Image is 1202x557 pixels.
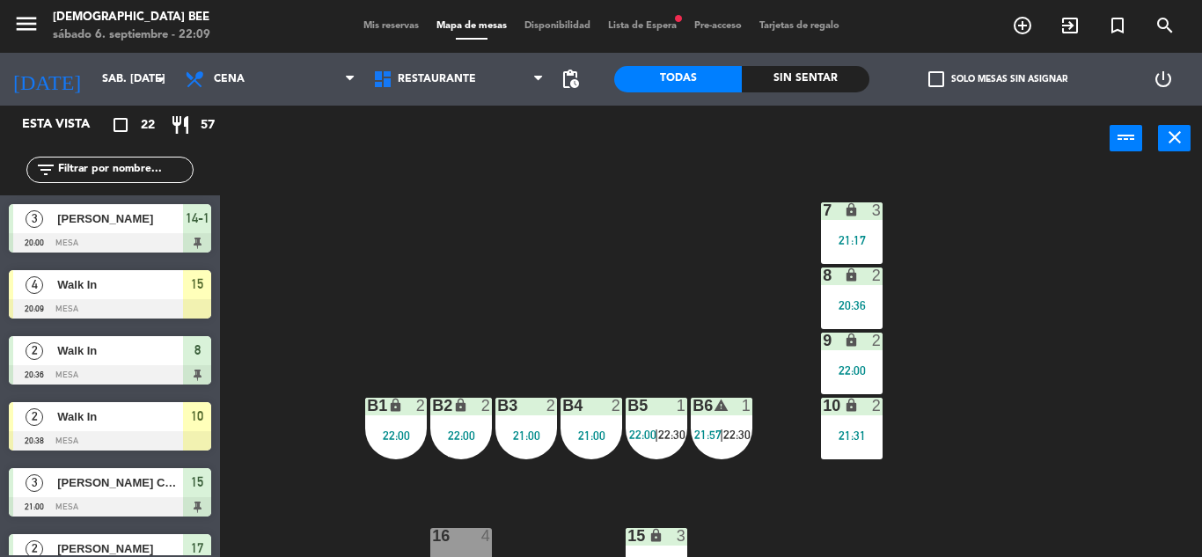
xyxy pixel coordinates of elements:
[1107,15,1128,36] i: turned_in_not
[742,398,752,414] div: 1
[872,333,883,348] div: 2
[495,429,557,442] div: 21:00
[872,202,883,218] div: 3
[714,398,729,413] i: warning
[928,71,1067,87] label: Solo mesas sin asignar
[844,268,859,282] i: lock
[13,11,40,37] i: menu
[26,408,43,426] span: 2
[57,341,183,360] span: Walk In
[614,66,742,92] div: Todas
[1154,15,1176,36] i: search
[1059,15,1081,36] i: exit_to_app
[821,234,883,246] div: 21:17
[821,364,883,377] div: 22:00
[186,208,209,229] span: 14-1
[170,114,191,136] i: restaurant
[516,21,599,31] span: Disponibilidad
[872,268,883,283] div: 2
[1153,69,1174,90] i: power_settings_new
[821,429,883,442] div: 21:31
[26,342,43,360] span: 2
[110,114,131,136] i: crop_square
[823,202,824,218] div: 7
[388,398,403,413] i: lock
[481,398,492,414] div: 2
[1158,125,1191,151] button: close
[658,428,685,442] span: 22:30
[1012,15,1033,36] i: add_circle_outline
[742,66,869,92] div: Sin sentar
[677,528,687,544] div: 3
[844,398,859,413] i: lock
[141,115,155,136] span: 22
[612,398,622,414] div: 2
[872,398,883,414] div: 2
[844,202,859,217] i: lock
[57,473,183,492] span: [PERSON_NAME] Cumpa
[150,69,172,90] i: arrow_drop_down
[57,209,183,228] span: [PERSON_NAME]
[649,528,663,543] i: lock
[561,429,622,442] div: 21:00
[432,398,433,414] div: B2
[57,407,183,426] span: Walk In
[26,276,43,294] span: 4
[1164,127,1185,148] i: close
[194,340,201,361] span: 8
[629,428,656,442] span: 22:00
[453,398,468,413] i: lock
[685,21,751,31] span: Pre-acceso
[823,333,824,348] div: 9
[9,114,127,136] div: Esta vista
[1110,125,1142,151] button: power_input
[430,429,492,442] div: 22:00
[546,398,557,414] div: 2
[677,398,687,414] div: 1
[191,274,203,295] span: 15
[1116,127,1137,148] i: power_input
[367,398,368,414] div: B1
[214,73,245,85] span: Cena
[481,528,492,544] div: 4
[365,429,427,442] div: 22:00
[416,398,427,414] div: 2
[723,428,751,442] span: 22:30
[694,428,722,442] span: 21:57
[844,333,859,348] i: lock
[26,474,43,492] span: 3
[928,71,944,87] span: check_box_outline_blank
[823,268,824,283] div: 8
[751,21,848,31] span: Tarjetas de regalo
[693,398,693,414] div: B6
[398,73,476,85] span: Restaurante
[201,115,215,136] span: 57
[497,398,498,414] div: B3
[13,11,40,43] button: menu
[428,21,516,31] span: Mapa de mesas
[35,159,56,180] i: filter_list
[720,428,723,442] span: |
[53,26,210,44] div: sábado 6. septiembre - 22:09
[26,210,43,228] span: 3
[560,69,581,90] span: pending_actions
[56,160,193,180] input: Filtrar por nombre...
[57,275,183,294] span: Walk In
[432,528,433,544] div: 16
[627,398,628,414] div: B5
[655,428,658,442] span: |
[191,406,203,427] span: 10
[627,528,628,544] div: 15
[355,21,428,31] span: Mis reservas
[191,472,203,493] span: 15
[53,9,210,26] div: [DEMOGRAPHIC_DATA] Bee
[562,398,563,414] div: B4
[673,13,684,24] span: fiber_manual_record
[821,299,883,311] div: 20:36
[599,21,685,31] span: Lista de Espera
[823,398,824,414] div: 10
